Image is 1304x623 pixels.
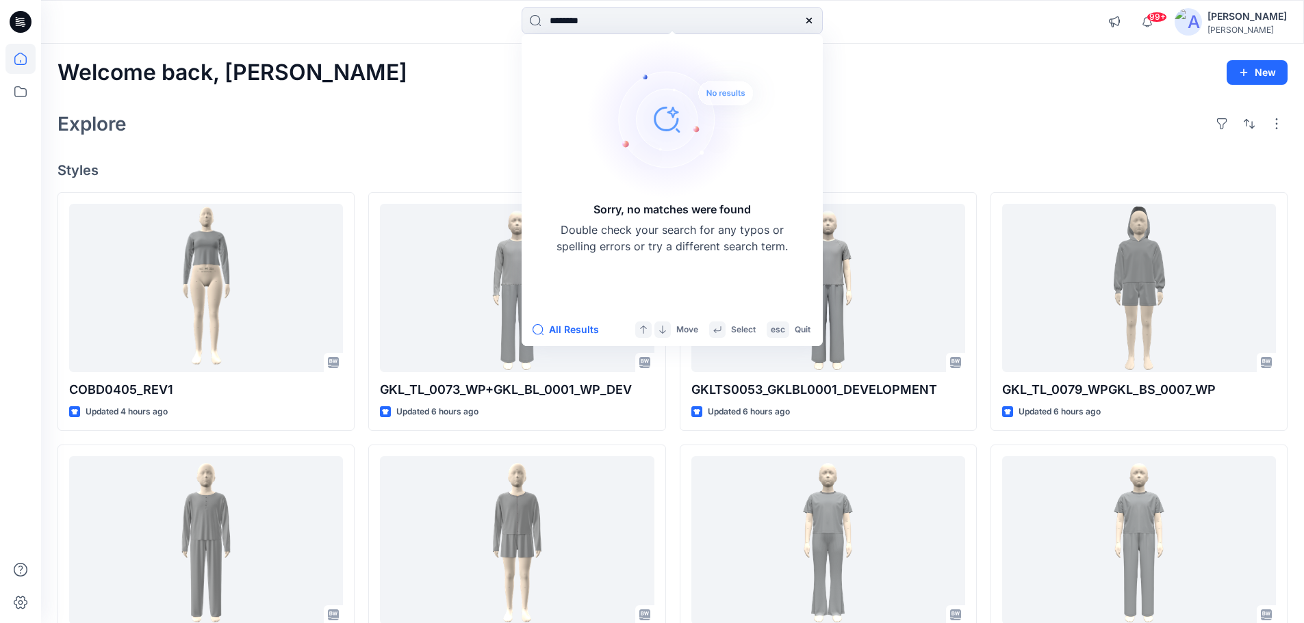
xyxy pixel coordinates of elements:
[380,380,654,399] p: GKL_TL_0073_WP+GKL_BL_0001_WP_DEV
[731,323,756,337] p: Select
[69,204,343,373] a: COBD0405_REV1
[1207,8,1287,25] div: [PERSON_NAME]
[533,321,608,338] button: All Results
[69,380,343,399] p: COBD0405_REV1
[708,405,790,419] p: Updated 6 hours ago
[57,113,127,135] h2: Explore
[1147,12,1167,23] span: 99+
[57,60,407,85] h2: Welcome back, [PERSON_NAME]
[1019,405,1101,419] p: Updated 6 hours ago
[795,323,810,337] p: Quit
[396,405,478,419] p: Updated 6 hours ago
[771,323,785,337] p: esc
[57,162,1288,178] h4: Styles
[593,201,751,217] h5: Sorry, no matches were found
[380,204,654,373] a: GKL_TL_0073_WP+GKL_BL_0001_WP_DEV
[1002,380,1276,399] p: GKL_TL_0079_WPGKL_BS_0007_WP
[86,405,168,419] p: Updated 4 hours ago
[691,204,965,373] a: GKLTS0053_GKLBL0001_DEVELOPMENT
[587,37,779,201] img: Sorry, no matches were found
[1207,25,1287,35] div: [PERSON_NAME]
[1002,204,1276,373] a: GKL_TL_0079_WPGKL_BS_0007_WP
[556,222,789,254] p: Double check your search for any typos or spelling errors or try a different search term.
[676,323,698,337] p: Move
[1227,60,1288,85] button: New
[691,380,965,399] p: GKLTS0053_GKLBL0001_DEVELOPMENT
[1175,8,1202,36] img: avatar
